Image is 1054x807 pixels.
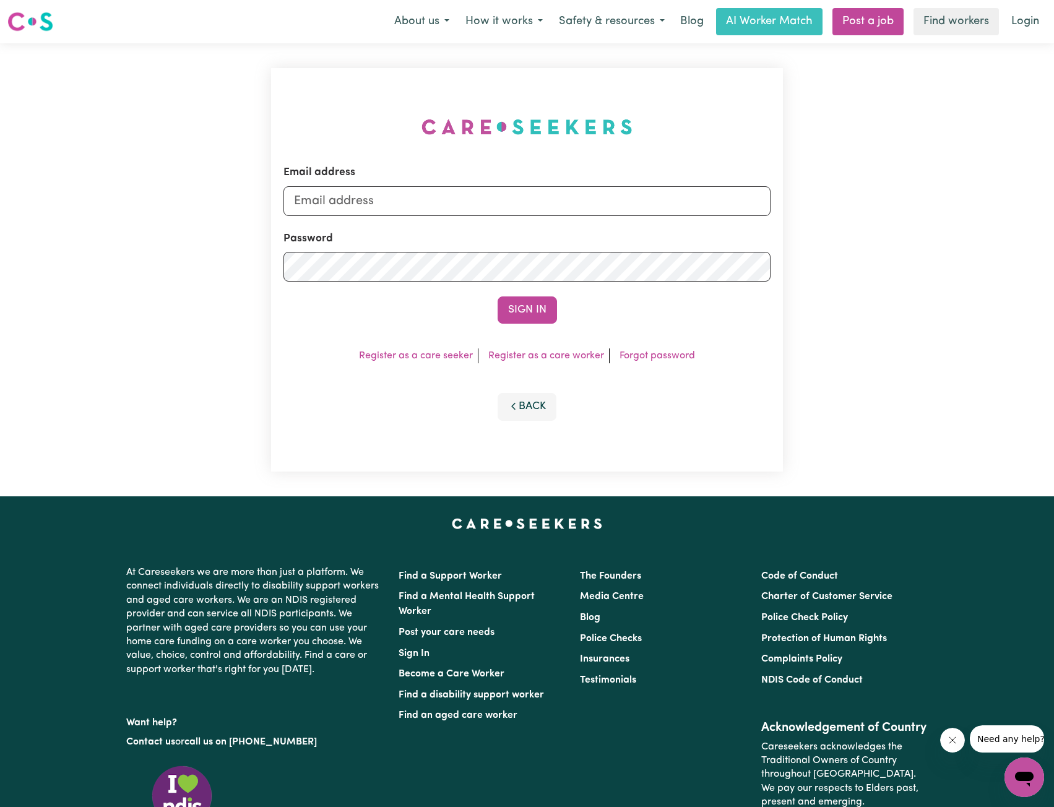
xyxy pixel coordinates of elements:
[126,737,175,747] a: Contact us
[7,7,53,36] a: Careseekers logo
[1004,757,1044,797] iframe: Button to launch messaging window
[399,710,517,720] a: Find an aged care worker
[761,720,928,735] h2: Acknowledgement of Country
[761,571,838,581] a: Code of Conduct
[832,8,904,35] a: Post a job
[184,737,317,747] a: call us on [PHONE_NUMBER]
[498,296,557,324] button: Sign In
[498,393,557,420] button: Back
[761,654,842,664] a: Complaints Policy
[399,649,430,658] a: Sign In
[399,690,544,700] a: Find a disability support worker
[580,634,642,644] a: Police Checks
[580,592,644,602] a: Media Centre
[580,613,600,623] a: Blog
[126,711,384,730] p: Want help?
[970,725,1044,753] iframe: Message from company
[914,8,999,35] a: Find workers
[940,728,965,753] iframe: Close message
[488,351,604,361] a: Register as a care worker
[386,9,457,35] button: About us
[283,231,333,247] label: Password
[126,730,384,754] p: or
[580,571,641,581] a: The Founders
[126,561,384,681] p: At Careseekers we are more than just a platform. We connect individuals directly to disability su...
[399,571,502,581] a: Find a Support Worker
[580,654,629,664] a: Insurances
[399,592,535,616] a: Find a Mental Health Support Worker
[399,669,504,679] a: Become a Care Worker
[580,675,636,685] a: Testimonials
[761,592,892,602] a: Charter of Customer Service
[452,519,602,529] a: Careseekers home page
[551,9,673,35] button: Safety & resources
[761,613,848,623] a: Police Check Policy
[620,351,695,361] a: Forgot password
[7,11,53,33] img: Careseekers logo
[283,186,771,216] input: Email address
[716,8,823,35] a: AI Worker Match
[761,634,887,644] a: Protection of Human Rights
[1004,8,1047,35] a: Login
[7,9,75,19] span: Need any help?
[673,8,711,35] a: Blog
[457,9,551,35] button: How it works
[399,628,495,637] a: Post your care needs
[761,675,863,685] a: NDIS Code of Conduct
[359,351,473,361] a: Register as a care seeker
[283,165,355,181] label: Email address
